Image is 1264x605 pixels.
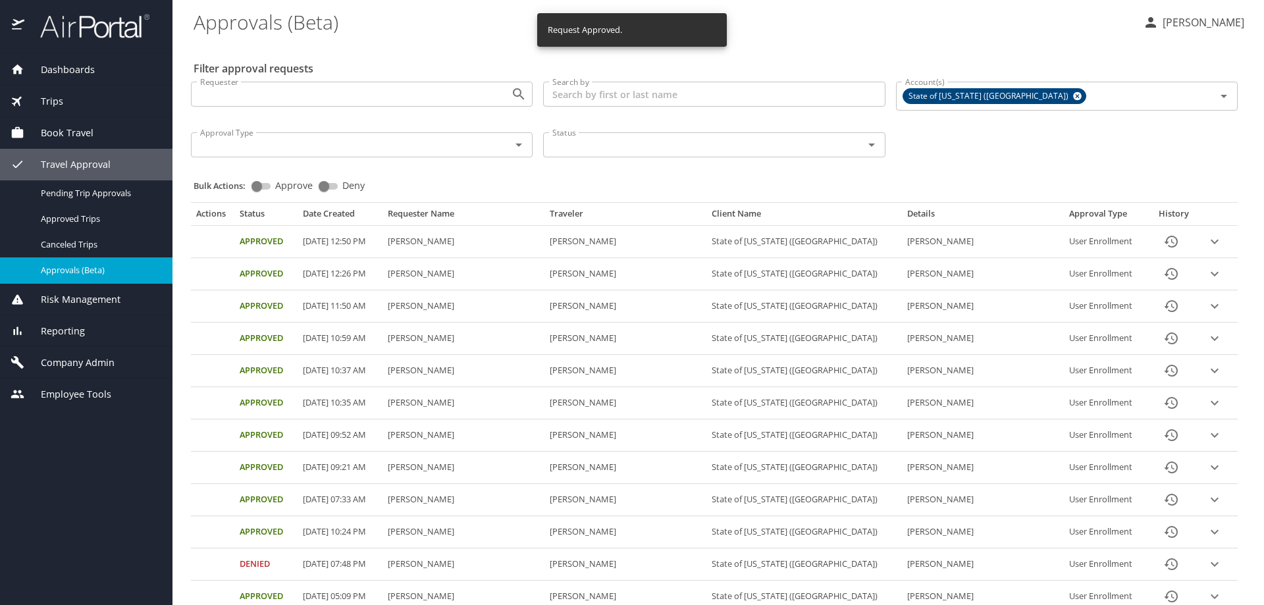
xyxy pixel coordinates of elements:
[1159,14,1244,30] p: [PERSON_NAME]
[382,387,544,419] td: [PERSON_NAME]
[234,208,298,225] th: Status
[1149,208,1199,225] th: History
[544,419,706,452] td: [PERSON_NAME]
[234,258,298,290] td: Approved
[1138,11,1250,34] button: [PERSON_NAME]
[24,387,111,402] span: Employee Tools
[382,208,544,225] th: Requester Name
[234,290,298,323] td: Approved
[902,323,1064,355] td: [PERSON_NAME]
[902,387,1064,419] td: [PERSON_NAME]
[298,323,382,355] td: [DATE] 10:59 AM
[903,90,1076,103] span: State of [US_STATE] ([GEOGRAPHIC_DATA])
[544,208,706,225] th: Traveler
[1155,290,1187,322] button: History
[41,264,157,276] span: Approvals (Beta)
[902,290,1064,323] td: [PERSON_NAME]
[1064,226,1149,258] td: User Enrollment
[544,452,706,484] td: [PERSON_NAME]
[298,548,382,581] td: [DATE] 07:48 PM
[544,258,706,290] td: [PERSON_NAME]
[41,213,157,225] span: Approved Trips
[1155,387,1187,419] button: History
[1155,226,1187,257] button: History
[1205,522,1224,542] button: expand row
[24,157,111,172] span: Travel Approval
[706,452,902,484] td: State of [US_STATE] ([GEOGRAPHIC_DATA])
[902,452,1064,484] td: [PERSON_NAME]
[194,180,256,192] p: Bulk Actions:
[544,290,706,323] td: [PERSON_NAME]
[234,516,298,548] td: Approved
[41,238,157,251] span: Canceled Trips
[1205,296,1224,316] button: expand row
[342,181,365,190] span: Deny
[1064,387,1149,419] td: User Enrollment
[1155,516,1187,548] button: History
[26,13,149,39] img: airportal-logo.png
[548,17,622,43] div: Request Approved.
[234,419,298,452] td: Approved
[902,258,1064,290] td: [PERSON_NAME]
[1215,87,1233,105] button: Open
[24,292,120,307] span: Risk Management
[1064,323,1149,355] td: User Enrollment
[24,126,93,140] span: Book Travel
[382,548,544,581] td: [PERSON_NAME]
[510,85,528,103] button: Open
[1064,208,1149,225] th: Approval Type
[544,387,706,419] td: [PERSON_NAME]
[1155,258,1187,290] button: History
[706,290,902,323] td: State of [US_STATE] ([GEOGRAPHIC_DATA])
[194,58,313,79] h2: Filter approval requests
[706,484,902,516] td: State of [US_STATE] ([GEOGRAPHIC_DATA])
[24,63,95,77] span: Dashboards
[1064,452,1149,484] td: User Enrollment
[382,226,544,258] td: [PERSON_NAME]
[234,355,298,387] td: Approved
[191,208,234,225] th: Actions
[298,355,382,387] td: [DATE] 10:37 AM
[706,548,902,581] td: State of [US_STATE] ([GEOGRAPHIC_DATA])
[382,484,544,516] td: [PERSON_NAME]
[1205,329,1224,348] button: expand row
[234,548,298,581] td: Denied
[903,88,1086,104] div: State of [US_STATE] ([GEOGRAPHIC_DATA])
[234,226,298,258] td: Approved
[1064,258,1149,290] td: User Enrollment
[382,419,544,452] td: [PERSON_NAME]
[706,516,902,548] td: State of [US_STATE] ([GEOGRAPHIC_DATA])
[1205,264,1224,284] button: expand row
[1205,458,1224,477] button: expand row
[234,323,298,355] td: Approved
[902,516,1064,548] td: [PERSON_NAME]
[1205,425,1224,445] button: expand row
[382,355,544,387] td: [PERSON_NAME]
[902,355,1064,387] td: [PERSON_NAME]
[902,208,1064,225] th: Details
[41,187,157,199] span: Pending Trip Approvals
[1205,232,1224,251] button: expand row
[544,226,706,258] td: [PERSON_NAME]
[706,258,902,290] td: State of [US_STATE] ([GEOGRAPHIC_DATA])
[544,484,706,516] td: [PERSON_NAME]
[706,355,902,387] td: State of [US_STATE] ([GEOGRAPHIC_DATA])
[544,355,706,387] td: [PERSON_NAME]
[706,208,902,225] th: Client Name
[298,387,382,419] td: [DATE] 10:35 AM
[902,484,1064,516] td: [PERSON_NAME]
[706,226,902,258] td: State of [US_STATE] ([GEOGRAPHIC_DATA])
[902,419,1064,452] td: [PERSON_NAME]
[298,516,382,548] td: [DATE] 10:24 PM
[1205,361,1224,381] button: expand row
[24,355,115,370] span: Company Admin
[1155,452,1187,483] button: History
[298,258,382,290] td: [DATE] 12:26 PM
[1155,355,1187,386] button: History
[382,452,544,484] td: [PERSON_NAME]
[382,290,544,323] td: [PERSON_NAME]
[298,226,382,258] td: [DATE] 12:50 PM
[1064,548,1149,581] td: User Enrollment
[544,323,706,355] td: [PERSON_NAME]
[1205,554,1224,574] button: expand row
